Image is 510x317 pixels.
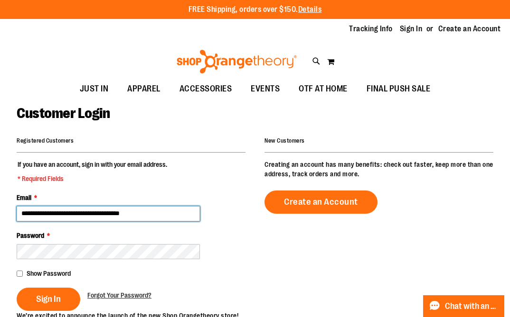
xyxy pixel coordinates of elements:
a: EVENTS [241,78,289,100]
a: ACCESSORIES [170,78,242,100]
a: Create an Account [264,190,378,214]
a: APPAREL [118,78,170,100]
span: Chat with an Expert [445,302,499,311]
button: Sign In [17,288,80,311]
span: EVENTS [251,78,280,100]
span: Create an Account [284,197,358,207]
span: Forgot Your Password? [87,291,151,299]
span: Customer Login [17,105,110,121]
span: APPAREL [127,78,161,100]
span: Show Password [27,270,71,277]
strong: Registered Customers [17,137,74,144]
span: ACCESSORIES [179,78,232,100]
a: OTF AT HOME [289,78,357,100]
a: Forgot Your Password? [87,290,151,300]
span: Sign In [36,294,61,304]
span: FINAL PUSH SALE [367,78,431,100]
span: Password [17,232,44,239]
legend: If you have an account, sign in with your email address. [17,160,168,183]
span: Email [17,194,31,201]
p: Creating an account has many benefits: check out faster, keep more than one address, track orders... [264,160,493,179]
a: Sign In [400,24,423,34]
strong: New Customers [264,137,305,144]
span: JUST IN [80,78,109,100]
img: Shop Orangetheory [175,50,298,73]
a: FINAL PUSH SALE [357,78,440,100]
a: Tracking Info [349,24,393,34]
p: FREE Shipping, orders over $150. [189,4,322,15]
a: Create an Account [438,24,501,34]
button: Chat with an Expert [423,295,505,317]
span: OTF AT HOME [299,78,348,100]
span: * Required Fields [18,174,167,183]
a: Details [298,5,322,14]
a: JUST IN [70,78,118,100]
